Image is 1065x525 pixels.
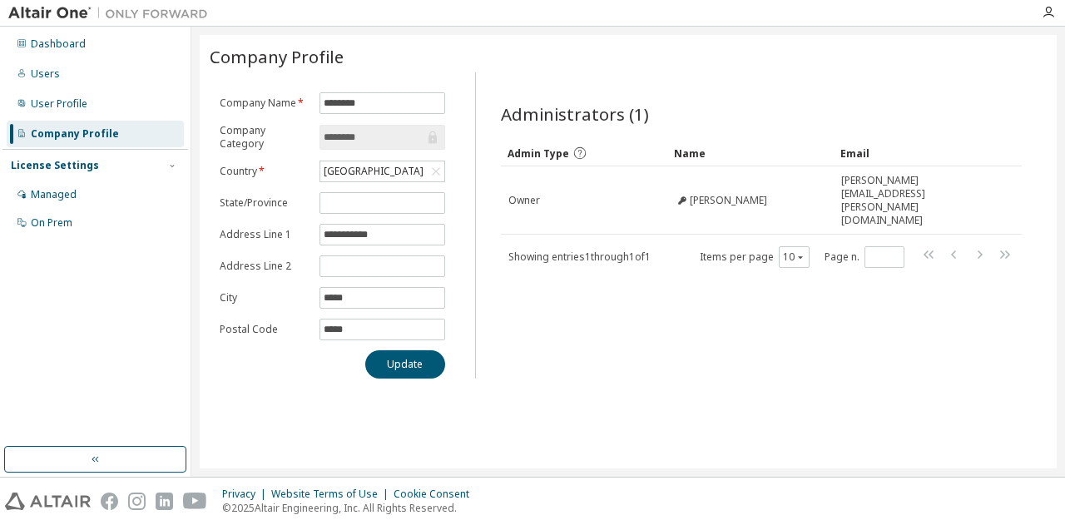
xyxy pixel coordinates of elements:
[222,488,271,501] div: Privacy
[220,323,310,336] label: Postal Code
[222,501,479,515] p: © 2025 Altair Engineering, Inc. All Rights Reserved.
[220,260,310,273] label: Address Line 2
[101,493,118,510] img: facebook.svg
[31,216,72,230] div: On Prem
[8,5,216,22] img: Altair One
[674,140,827,166] div: Name
[31,127,119,141] div: Company Profile
[128,493,146,510] img: instagram.svg
[508,194,540,207] span: Owner
[508,146,569,161] span: Admin Type
[840,140,976,166] div: Email
[5,493,91,510] img: altair_logo.svg
[220,165,310,178] label: Country
[271,488,394,501] div: Website Terms of Use
[365,350,445,379] button: Update
[690,194,767,207] span: [PERSON_NAME]
[700,246,810,268] span: Items per page
[220,291,310,305] label: City
[501,102,649,126] span: Administrators (1)
[156,493,173,510] img: linkedin.svg
[220,228,310,241] label: Address Line 1
[394,488,479,501] div: Cookie Consent
[11,159,99,172] div: License Settings
[183,493,207,510] img: youtube.svg
[825,246,904,268] span: Page n.
[220,97,310,110] label: Company Name
[31,97,87,111] div: User Profile
[31,37,86,51] div: Dashboard
[31,67,60,81] div: Users
[783,250,805,264] button: 10
[508,250,651,264] span: Showing entries 1 through 1 of 1
[841,174,975,227] span: [PERSON_NAME][EMAIL_ADDRESS][PERSON_NAME][DOMAIN_NAME]
[31,188,77,201] div: Managed
[220,196,310,210] label: State/Province
[210,45,344,68] span: Company Profile
[320,161,443,181] div: [GEOGRAPHIC_DATA]
[220,124,310,151] label: Company Category
[321,162,426,181] div: [GEOGRAPHIC_DATA]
